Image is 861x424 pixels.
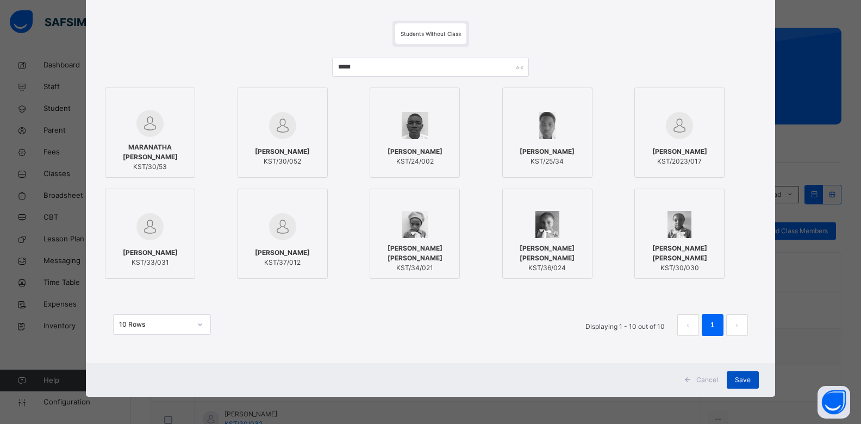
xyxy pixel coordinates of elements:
[535,211,559,238] img: KST_36_024.png
[388,157,442,166] span: KST/24/002
[402,211,428,238] img: KST_34_021.png
[520,147,575,157] span: [PERSON_NAME]
[726,314,748,336] button: next page
[508,244,587,263] span: [PERSON_NAME] [PERSON_NAME]
[666,112,693,139] img: default.svg
[707,318,717,332] a: 1
[136,213,164,240] img: default.svg
[269,112,296,139] img: default.svg
[696,375,718,385] span: Cancel
[640,244,719,263] span: [PERSON_NAME] [PERSON_NAME]
[255,147,310,157] span: [PERSON_NAME]
[376,244,454,263] span: [PERSON_NAME] [PERSON_NAME]
[119,320,191,329] div: 10 Rows
[111,142,189,162] span: MARANATHA [PERSON_NAME]
[401,30,461,37] span: Students Without Class
[123,248,178,258] span: [PERSON_NAME]
[388,147,442,157] span: [PERSON_NAME]
[402,112,428,139] img: KST_24_002.png
[136,110,164,137] img: default.svg
[677,314,699,336] button: prev page
[726,314,748,336] li: 下一页
[520,157,575,166] span: KST/25/34
[577,314,673,336] li: Displaying 1 - 10 out of 10
[255,258,310,267] span: KST/37/012
[111,162,189,172] span: KST/30/53
[123,258,178,267] span: KST/33/031
[376,263,454,273] span: KST/34/021
[652,157,707,166] span: KST/2023/017
[652,147,707,157] span: [PERSON_NAME]
[255,248,310,258] span: [PERSON_NAME]
[539,112,556,139] img: KST_25_34.png
[508,263,587,273] span: KST/36/024
[735,375,751,385] span: Save
[255,157,310,166] span: KST/30/052
[702,314,723,336] li: 1
[667,211,691,238] img: KST_30_030.png
[677,314,699,336] li: 上一页
[640,263,719,273] span: KST/30/030
[269,213,296,240] img: default.svg
[818,386,850,419] button: Open asap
